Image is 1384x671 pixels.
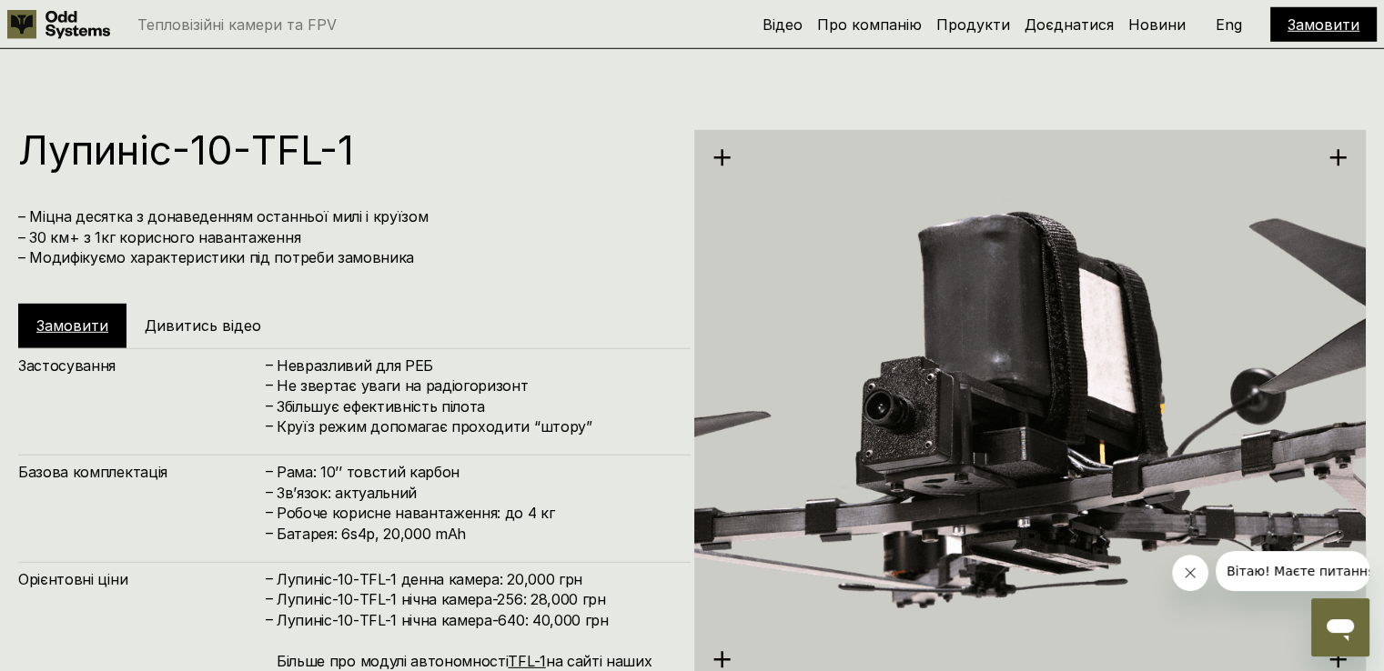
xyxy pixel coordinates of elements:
h4: Збільшує ефективність пілота [277,396,672,416]
h1: Лупиніс-10-TFL-1 [18,130,672,170]
a: Доєднатися [1025,15,1114,34]
h4: Не звертає уваги на радіогоризонт [277,376,672,396]
a: Про компанію [817,15,922,34]
h4: Батарея: 6s4p, 20,000 mAh [277,524,672,544]
h4: Невразливий для РЕБ [277,356,672,376]
h4: – [266,588,273,608]
h4: – [266,482,273,502]
h4: – [266,461,273,481]
h4: Робоче корисне навантаження: до 4 кг [277,503,672,523]
h4: Орієнтовні ціни [18,569,264,589]
h4: – [266,502,273,522]
h4: – [266,395,273,415]
a: Новини [1128,15,1186,34]
p: Eng [1216,17,1242,32]
span: Вітаю! Маєте питання? [11,13,167,27]
iframe: Кнопка для запуску вікна повідомлень [1311,598,1369,656]
h5: Дивитись відео [145,315,261,335]
iframe: Повідомлення від компанії [1216,551,1369,591]
a: TFL-1 [508,652,545,670]
h4: – [266,375,273,395]
h4: Базова комплектація [18,462,264,482]
h4: Застосування [18,356,264,376]
h4: – [266,416,273,436]
iframe: Закрити повідомлення [1172,555,1208,591]
h4: – [266,609,273,629]
a: Замовити [1288,15,1359,34]
p: Тепловізійні камери та FPV [137,17,337,32]
h4: – [266,568,273,588]
h4: Круїз режим допомагає проходити “штору” [277,416,672,436]
h4: Лупиніс-10-TFL-1 денна камера: 20,000 грн [277,569,672,589]
h4: Лупиніс-10-TFL-1 нічна камера-256: 28,000 грн [277,589,672,609]
a: Відео [763,15,803,34]
h4: – [266,522,273,542]
h4: Рама: 10’’ товстий карбон [277,462,672,482]
a: Продукти [936,15,1010,34]
h4: – [266,355,273,375]
h4: Зв’язок: актуальний [277,483,672,503]
h4: – Міцна десятка з донаведенням останньої милі і круїзом – 30 км+ з 1кг корисного навантаження – М... [18,206,672,267]
a: Замовити [36,316,108,335]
